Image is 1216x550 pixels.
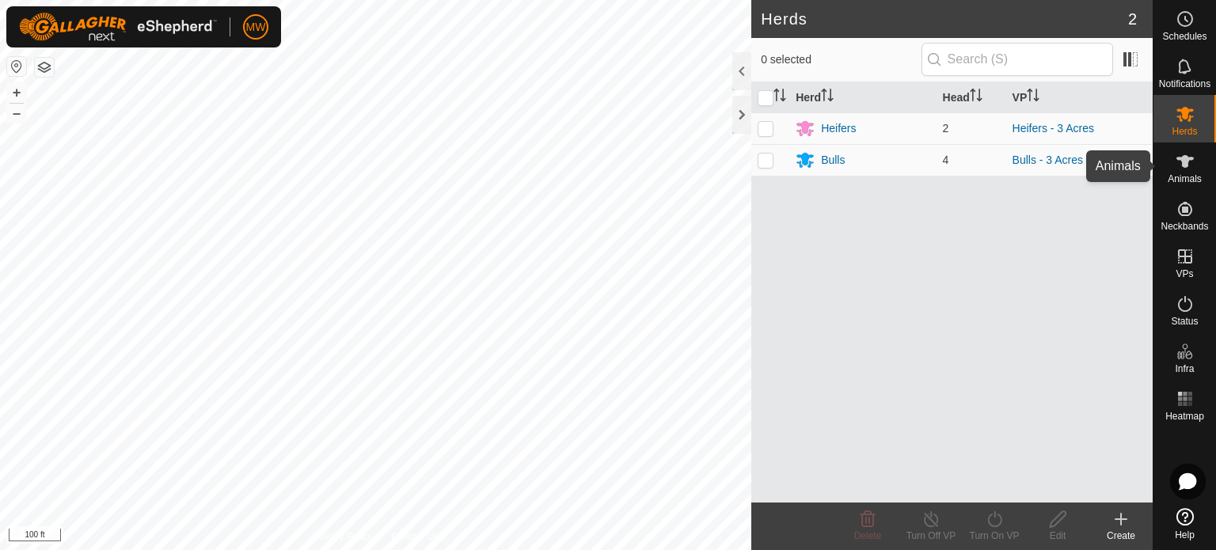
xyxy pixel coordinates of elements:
[1013,122,1094,135] a: Heifers - 3 Acres
[1176,269,1193,279] span: VPs
[821,91,834,104] p-sorticon: Activate to sort
[937,82,1006,113] th: Head
[1161,222,1208,231] span: Neckbands
[1128,7,1137,31] span: 2
[1013,154,1083,166] a: Bulls - 3 Acres
[921,43,1113,76] input: Search (S)
[761,9,1128,28] h2: Herds
[899,529,963,543] div: Turn Off VP
[943,154,949,166] span: 4
[1171,317,1198,326] span: Status
[7,83,26,102] button: +
[943,122,949,135] span: 2
[789,82,936,113] th: Herd
[1175,530,1195,540] span: Help
[246,19,266,36] span: MW
[821,120,856,137] div: Heifers
[1162,32,1206,41] span: Schedules
[19,13,217,41] img: Gallagher Logo
[1165,412,1204,421] span: Heatmap
[1172,127,1197,136] span: Herds
[1026,529,1089,543] div: Edit
[1089,529,1153,543] div: Create
[313,529,373,544] a: Privacy Policy
[1006,82,1153,113] th: VP
[1027,91,1039,104] p-sorticon: Activate to sort
[854,530,882,541] span: Delete
[761,51,921,68] span: 0 selected
[821,152,845,169] div: Bulls
[1153,502,1216,546] a: Help
[35,58,54,77] button: Map Layers
[1175,364,1194,374] span: Infra
[7,104,26,123] button: –
[970,91,982,104] p-sorticon: Activate to sort
[1159,79,1210,89] span: Notifications
[773,91,786,104] p-sorticon: Activate to sort
[391,529,438,544] a: Contact Us
[1168,174,1202,184] span: Animals
[7,57,26,76] button: Reset Map
[963,529,1026,543] div: Turn On VP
